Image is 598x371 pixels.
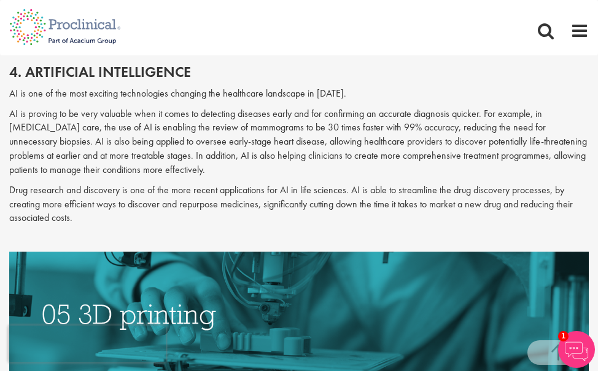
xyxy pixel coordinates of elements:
h2: 4. Artificial intelligence [9,64,589,80]
span: 1 [558,331,569,341]
iframe: reCAPTCHA [9,325,166,362]
p: Drug research and discovery is one of the more recent applications for AI in life sciences. AI is... [9,183,589,226]
img: Chatbot [558,331,595,368]
p: AI is one of the most exciting technologies changing the healthcare landscape in [DATE]. [9,87,589,101]
p: AI is proving to be very valuable when it comes to detecting diseases early and for confirming an... [9,107,589,177]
